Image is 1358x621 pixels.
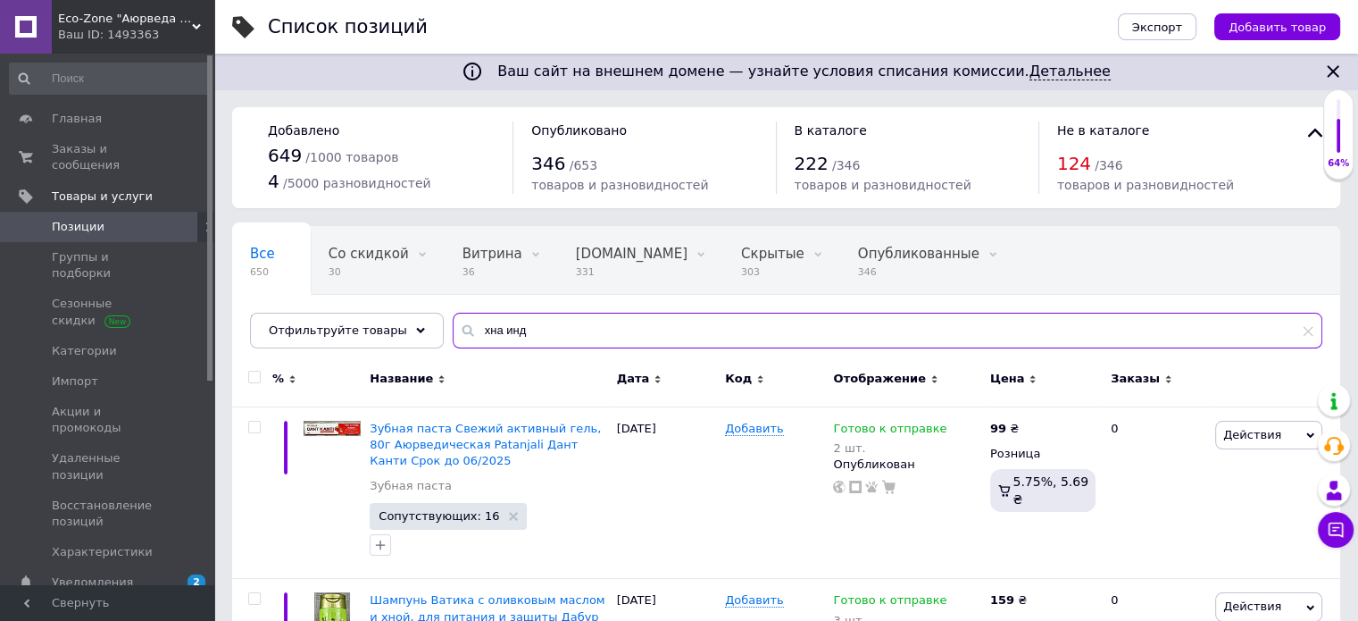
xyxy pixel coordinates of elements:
div: Опубликован [833,457,980,473]
a: Зубная паста [370,478,452,494]
span: Восстановление позиций [52,498,165,530]
span: 346 [531,153,565,174]
span: [DOMAIN_NAME] [576,246,687,262]
span: 5.75%, 5.69 ₴ [1012,474,1088,507]
div: ₴ [990,592,1027,608]
div: [DATE] [612,407,721,579]
span: Характеристики [52,544,153,560]
span: 650 [250,265,275,279]
span: 4 [268,171,279,192]
span: Опубликованные [858,246,979,262]
span: Дата [617,371,650,387]
span: / 5000 разновидностей [283,176,431,190]
a: Зубная паста Свежий активный гель, 80г Аюрведическая Patanjali Дант Канти Срок до 06/2025 [370,422,601,467]
b: 99 [990,422,1006,435]
input: Поиск [9,63,211,95]
span: / 653 [570,158,597,172]
span: Удаленные позиции [52,450,165,483]
span: Цена [990,371,1025,387]
span: 222 [795,153,829,174]
span: / 346 [832,158,860,172]
span: товаров и разновидностей [1057,178,1234,192]
span: Уведомления [52,575,133,591]
span: Eco-Zone "Аюрведа для здоровья" [58,11,192,27]
span: Отображение [833,371,925,387]
span: Крема от морщин. [250,314,380,330]
span: 2 [187,575,205,590]
span: 30 [329,265,409,279]
div: Ваш ID: 1493363 [58,27,214,43]
span: Сезонные скидки [52,296,165,328]
span: Добавить [725,593,783,608]
span: товаров и разновидностей [531,178,708,192]
span: / 346 [1095,158,1122,172]
span: Со скидкой [329,246,409,262]
span: Отфильтруйте товары [269,323,407,337]
div: 0 [1100,407,1211,579]
span: Экспорт [1132,21,1182,34]
span: Группы и подборки [52,249,165,281]
span: / 1000 товаров [305,150,398,164]
span: Акции и промокоды [52,404,165,436]
a: Детальнее [1029,63,1111,80]
span: Витрина [462,246,522,262]
b: 159 [990,593,1014,607]
span: Заказы [1111,371,1160,387]
span: Заказы и сообщения [52,141,165,173]
span: Ваш сайт на внешнем домене — узнайте условия списания комиссии. [497,63,1111,80]
span: Товары и услуги [52,189,153,205]
span: Действия [1223,428,1281,441]
input: Поиск по названию позиции, артикулу и поисковым запросам [453,313,1322,348]
span: Готово к отправке [833,422,946,441]
span: 124 [1057,153,1091,174]
div: 64% [1324,157,1353,170]
span: 649 [268,145,302,166]
span: Не в каталоге [1057,123,1150,138]
span: 36 [462,265,522,279]
span: 303 [741,265,804,279]
span: % [272,371,284,387]
button: Экспорт [1118,13,1196,40]
span: Позиции [52,219,104,235]
span: Добавить товар [1229,21,1326,34]
span: Главная [52,111,102,127]
span: 331 [576,265,687,279]
span: Скрытые [741,246,804,262]
img: Зубная паста Свежий активный гель, 80г Аюрведическая Patanjali Дант Канти Срок до 06/2025 [304,421,361,436]
div: 2 шт. [833,441,946,455]
svg: Закрыть [1322,61,1344,82]
span: Название [370,371,433,387]
span: Действия [1223,600,1281,613]
div: Список позиций [268,18,428,37]
span: Код [725,371,752,387]
span: 346 [858,265,979,279]
div: Розница [990,446,1096,462]
button: Добавить товар [1214,13,1340,40]
button: Чат с покупателем [1318,512,1354,548]
span: Готово к отправке [833,593,946,612]
span: Импорт [52,373,98,390]
div: ₴ [990,421,1019,437]
span: товаров и разновидностей [795,178,971,192]
span: Опубликовано [531,123,627,138]
span: Все [250,246,275,262]
span: Категории [52,343,117,359]
span: Добавлено [268,123,339,138]
span: В каталоге [795,123,867,138]
span: Добавить [725,422,783,436]
span: Сопутствующих: 16 [379,510,499,522]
